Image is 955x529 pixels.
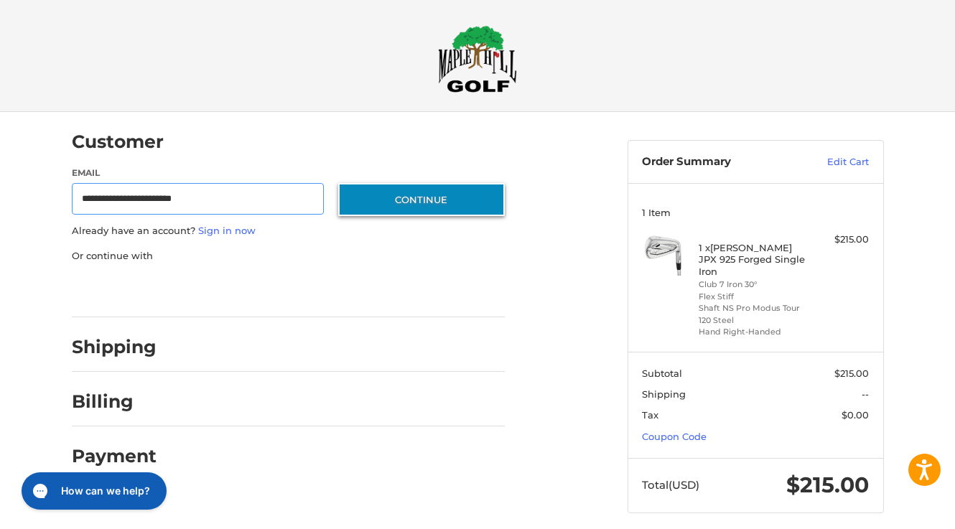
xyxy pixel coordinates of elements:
[642,207,869,218] h3: 1 Item
[642,409,658,421] span: Tax
[72,224,505,238] p: Already have an account?
[862,388,869,400] span: --
[338,183,505,216] button: Continue
[72,249,505,263] p: Or continue with
[14,467,171,515] iframe: Gorgias live chat messenger
[67,277,174,303] iframe: PayPal-paypal
[842,409,869,421] span: $0.00
[72,336,157,358] h2: Shipping
[699,326,809,338] li: Hand Right-Handed
[189,277,297,303] iframe: PayPal-paylater
[72,445,157,467] h2: Payment
[699,291,809,303] li: Flex Stiff
[699,278,809,291] li: Club 7 Iron 30°
[642,368,682,379] span: Subtotal
[812,233,869,247] div: $215.00
[699,242,809,277] h4: 1 x [PERSON_NAME] JPX 925 Forged Single Iron
[438,25,517,93] img: Maple Hill Golf
[310,277,418,303] iframe: PayPal-venmo
[699,302,809,326] li: Shaft NS Pro Modus Tour 120 Steel
[642,155,796,169] h3: Order Summary
[198,225,256,236] a: Sign in now
[72,131,164,153] h2: Customer
[796,155,869,169] a: Edit Cart
[72,390,156,413] h2: Billing
[642,388,686,400] span: Shipping
[72,167,325,179] label: Email
[834,368,869,379] span: $215.00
